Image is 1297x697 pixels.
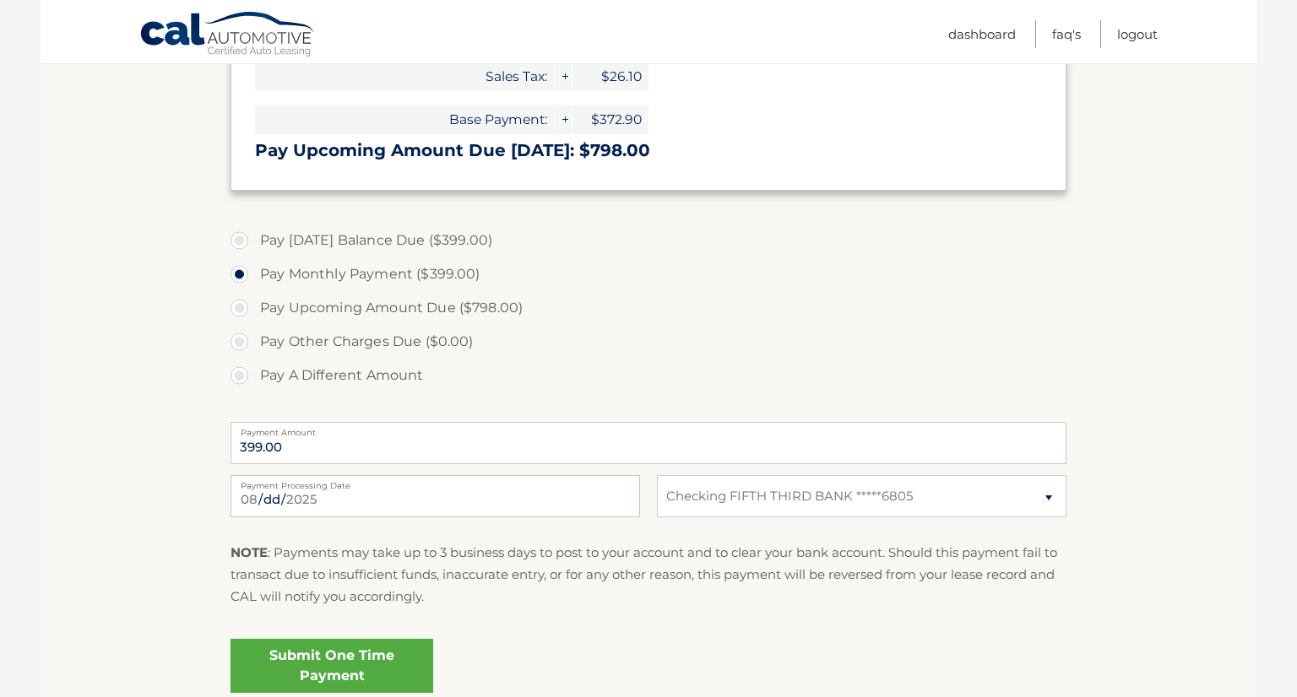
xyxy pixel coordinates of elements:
h3: Pay Upcoming Amount Due [DATE]: $798.00 [255,140,1042,161]
a: Cal Automotive [139,11,317,60]
p: : Payments may take up to 3 business days to post to your account and to clear your bank account.... [231,542,1066,608]
a: Logout [1117,20,1158,48]
strong: NOTE [231,544,268,560]
span: + [555,105,572,134]
label: Pay Upcoming Amount Due ($798.00) [231,291,1066,325]
a: FAQ's [1052,20,1081,48]
label: Pay Other Charges Due ($0.00) [231,325,1066,359]
input: Payment Date [231,475,640,517]
label: Payment Amount [231,422,1066,435]
a: Dashboard [948,20,1016,48]
label: Pay [DATE] Balance Due ($399.00) [231,224,1066,257]
label: Pay A Different Amount [231,359,1066,392]
span: Sales Tax: [255,62,554,91]
label: Payment Processing Date [231,475,640,489]
label: Pay Monthly Payment ($399.00) [231,257,1066,291]
span: + [555,62,572,91]
span: $26.10 [573,62,648,91]
input: Payment Amount [231,422,1066,464]
a: Submit One Time Payment [231,639,433,693]
span: Base Payment: [255,105,554,134]
span: $372.90 [573,105,648,134]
